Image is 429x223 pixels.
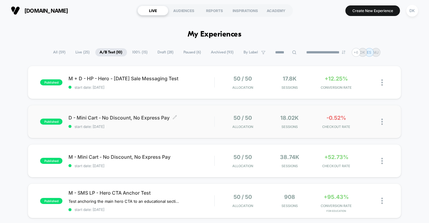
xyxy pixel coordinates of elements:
span: start date: [DATE] [68,124,214,129]
span: M + D - HP - Hero - [DATE] Sale Messaging Test [68,75,214,81]
span: Live ( 25 ) [71,48,94,56]
span: for Education [314,209,358,212]
div: INSPIRATIONS [230,6,261,15]
div: AUDIENCES [168,6,199,15]
span: published [40,119,62,125]
img: Visually logo [11,6,20,15]
button: [DOMAIN_NAME] [9,6,70,15]
div: ACADEMY [261,6,291,15]
span: 50 / 50 [234,154,252,160]
span: 50 / 50 [234,115,252,121]
span: 908 [284,194,295,200]
span: CHECKOUT RATE [314,164,358,168]
span: start date: [DATE] [68,207,214,212]
span: 18.02k [280,115,299,121]
img: close [381,158,383,164]
span: Archived ( 93 ) [207,48,238,56]
span: Sessions [268,204,311,208]
span: M - SMS LP - Hero CTA Anchor Test [68,190,214,196]
span: CONVERSION RATE [314,85,358,90]
span: All ( 59 ) [49,48,70,56]
p: ES [367,50,372,55]
span: published [40,158,62,164]
button: Create New Experience [345,5,400,16]
span: Allocation [232,125,253,129]
p: DK [360,50,365,55]
span: 100% ( 15 ) [128,48,152,56]
span: +52.73% [324,154,348,160]
img: end [342,50,345,54]
span: Test anchoring the main hero CTA to an educational section about our method vs. TTB product detai... [68,199,180,204]
span: Sessions [268,125,311,129]
p: MJ [373,50,379,55]
span: Sessions [268,85,311,90]
img: close [381,119,383,125]
span: start date: [DATE] [68,164,214,168]
span: M - Mini Cart - No Discount, No Express Pay [68,154,214,160]
span: published [40,79,62,85]
span: 38.74k [280,154,299,160]
span: +95.43% [324,194,349,200]
span: 17.8k [283,75,297,82]
span: +12.25% [325,75,348,82]
span: Paused ( 6 ) [179,48,206,56]
span: Allocation [232,85,253,90]
span: -0.52% [326,115,346,121]
span: Sessions [268,164,311,168]
h1: My Experiences [188,30,242,39]
div: + 6 [352,48,361,57]
span: CHECKOUT RATE [314,125,358,129]
span: [DOMAIN_NAME] [24,8,68,14]
span: 50 / 50 [234,75,252,82]
img: close [381,198,383,204]
div: DK [406,5,418,17]
span: Allocation [232,204,253,208]
span: D - Mini Cart - No Discount, No Express Pay [68,115,214,121]
span: 50 / 50 [234,194,252,200]
span: start date: [DATE] [68,85,214,90]
span: A/B Test ( 10 ) [95,48,127,56]
div: REPORTS [199,6,230,15]
div: LIVE [138,6,168,15]
img: close [381,79,383,86]
span: Draft ( 28 ) [153,48,178,56]
span: By Label [244,50,258,55]
button: DK [405,5,420,17]
span: published [40,198,62,204]
span: Allocation [232,164,253,168]
span: CONVERSION RATE [314,204,358,208]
